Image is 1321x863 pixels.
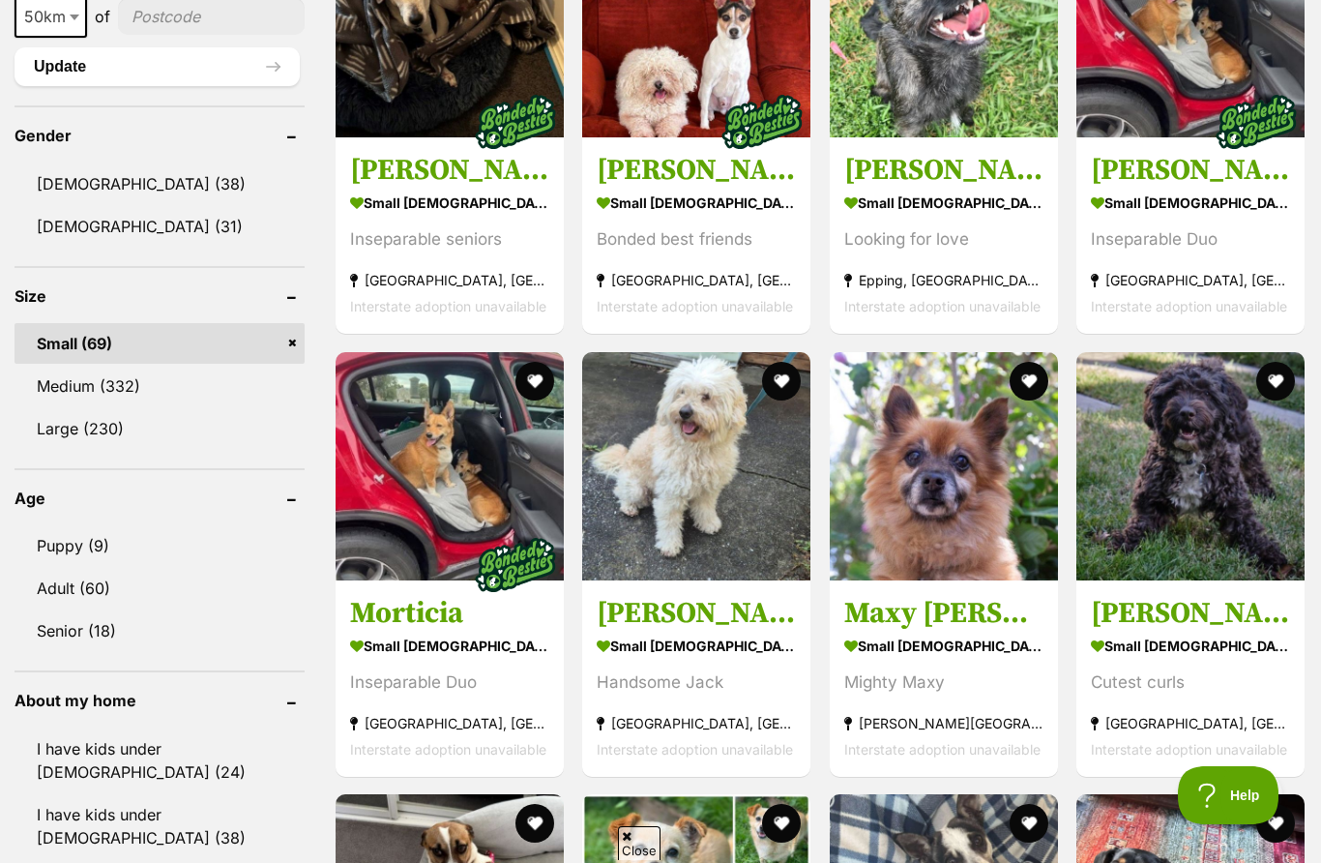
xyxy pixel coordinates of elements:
header: Gender [15,127,305,144]
a: [PERSON_NAME] small [DEMOGRAPHIC_DATA] Dog Looking for love Epping, [GEOGRAPHIC_DATA] Interstate ... [830,137,1058,334]
img: Bertie Kumara - Maltese x Poodle Dog [1076,352,1305,580]
a: Medium (332) [15,366,305,406]
h3: [PERSON_NAME] and [PERSON_NAME] [350,152,549,189]
strong: [GEOGRAPHIC_DATA], [GEOGRAPHIC_DATA] [597,709,796,735]
img: bonded besties [467,74,564,170]
button: Update [15,47,300,86]
header: Age [15,490,305,507]
button: favourite [763,804,802,843]
strong: [GEOGRAPHIC_DATA], [GEOGRAPHIC_DATA] [350,267,549,293]
h3: Maxy [PERSON_NAME] [844,594,1043,631]
span: Interstate adoption unavailable [597,740,793,757]
button: favourite [1256,362,1295,401]
a: Senior (18) [15,610,305,651]
strong: small [DEMOGRAPHIC_DATA] Dog [350,631,549,659]
img: bonded besties [715,74,811,170]
a: [DEMOGRAPHIC_DATA] (38) [15,164,305,204]
div: Handsome Jack [597,669,796,695]
button: favourite [515,804,554,843]
button: favourite [1010,362,1048,401]
a: [DEMOGRAPHIC_DATA] (31) [15,206,305,247]
header: Size [15,287,305,305]
a: [PERSON_NAME] small [DEMOGRAPHIC_DATA] Dog Cutest curls [GEOGRAPHIC_DATA], [GEOGRAPHIC_DATA] Inte... [1076,580,1305,776]
button: favourite [515,362,554,401]
a: Large (230) [15,408,305,449]
strong: [GEOGRAPHIC_DATA], [GEOGRAPHIC_DATA] [1091,709,1290,735]
a: [PERSON_NAME] and [PERSON_NAME] small [DEMOGRAPHIC_DATA] Dog Inseparable seniors [GEOGRAPHIC_DATA... [336,137,564,334]
a: Maxy [PERSON_NAME] small [DEMOGRAPHIC_DATA] Dog Mighty Maxy [PERSON_NAME][GEOGRAPHIC_DATA] Inters... [830,580,1058,776]
div: Cutest curls [1091,669,1290,695]
header: About my home [15,692,305,709]
a: [PERSON_NAME] small [DEMOGRAPHIC_DATA] Dog Inseparable Duo [GEOGRAPHIC_DATA], [GEOGRAPHIC_DATA] I... [1076,137,1305,334]
h3: Morticia [350,594,549,631]
img: bonded besties [1208,74,1305,170]
strong: [GEOGRAPHIC_DATA], [GEOGRAPHIC_DATA] [350,709,549,735]
div: Inseparable Duo [1091,226,1290,253]
strong: [GEOGRAPHIC_DATA], [GEOGRAPHIC_DATA] [597,267,796,293]
button: favourite [763,362,802,401]
span: Interstate adoption unavailable [350,298,546,314]
span: 50km [16,3,85,30]
strong: small [DEMOGRAPHIC_DATA] Dog [350,189,549,217]
strong: small [DEMOGRAPHIC_DATA] Dog [1091,189,1290,217]
button: favourite [1010,804,1048,843]
a: I have kids under [DEMOGRAPHIC_DATA] (38) [15,794,305,858]
strong: Epping, [GEOGRAPHIC_DATA] [844,267,1043,293]
strong: small [DEMOGRAPHIC_DATA] Dog [844,189,1043,217]
a: Small (69) [15,323,305,364]
div: Inseparable seniors [350,226,549,253]
strong: small [DEMOGRAPHIC_DATA] Dog [1091,631,1290,659]
span: Close [618,826,660,860]
a: I have kids under [DEMOGRAPHIC_DATA] (24) [15,729,305,792]
span: Interstate adoption unavailable [1091,298,1287,314]
img: bonded besties [467,516,564,612]
a: Adult (60) [15,568,305,609]
strong: small [DEMOGRAPHIC_DATA] Dog [844,631,1043,659]
h3: [PERSON_NAME] and [PERSON_NAME] [597,152,796,189]
img: Jack Uffelman - Poodle (Toy) x Bichon Frise Dog [582,352,810,580]
a: Morticia small [DEMOGRAPHIC_DATA] Dog Inseparable Duo [GEOGRAPHIC_DATA], [GEOGRAPHIC_DATA] Inters... [336,580,564,776]
div: Inseparable Duo [350,669,549,695]
img: Morticia - Welsh Corgi (Cardigan) x Australian Kelpie Dog [336,352,564,580]
a: Puppy (9) [15,525,305,566]
div: Bonded best friends [597,226,796,253]
span: of [95,5,110,28]
span: Interstate adoption unavailable [844,298,1041,314]
span: Interstate adoption unavailable [350,740,546,757]
strong: [PERSON_NAME][GEOGRAPHIC_DATA] [844,709,1043,735]
span: Interstate adoption unavailable [1091,740,1287,757]
strong: small [DEMOGRAPHIC_DATA] Dog [597,631,796,659]
h3: [PERSON_NAME] [597,594,796,631]
strong: [GEOGRAPHIC_DATA], [GEOGRAPHIC_DATA] [1091,267,1290,293]
span: Interstate adoption unavailable [844,740,1041,757]
iframe: Help Scout Beacon - Open [1178,766,1282,824]
h3: [PERSON_NAME] [1091,152,1290,189]
div: Looking for love [844,226,1043,253]
strong: small [DEMOGRAPHIC_DATA] Dog [597,189,796,217]
img: Maxy O’Cleary - Pomeranian Dog [830,352,1058,580]
div: Mighty Maxy [844,669,1043,695]
h3: [PERSON_NAME] [844,152,1043,189]
h3: [PERSON_NAME] [1091,594,1290,631]
span: Interstate adoption unavailable [597,298,793,314]
a: [PERSON_NAME] and [PERSON_NAME] small [DEMOGRAPHIC_DATA] Dog Bonded best friends [GEOGRAPHIC_DATA... [582,137,810,334]
a: [PERSON_NAME] small [DEMOGRAPHIC_DATA] Dog Handsome Jack [GEOGRAPHIC_DATA], [GEOGRAPHIC_DATA] Int... [582,580,810,776]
